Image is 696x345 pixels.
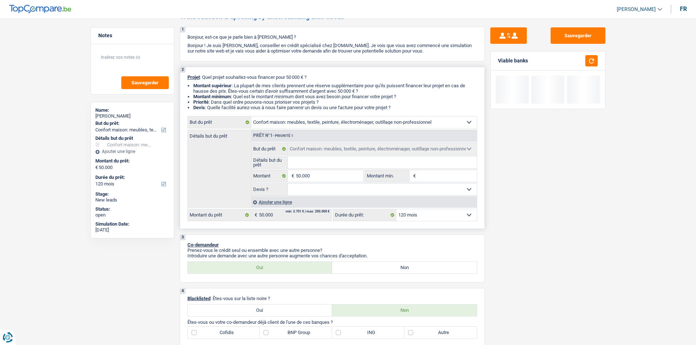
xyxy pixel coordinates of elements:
[132,80,159,85] span: Sauvegarder
[187,296,477,301] p: : Êtes-vous sur la liste noire ?
[193,83,232,88] strong: Montant supérieur
[187,74,200,80] span: Projet
[121,76,169,89] button: Sauvegarder
[333,209,396,221] label: Durée du prêt:
[193,99,477,105] li: : Dans quel ordre pouvons-nous prioriser vos projets ?
[332,327,404,338] label: ING
[95,135,170,141] div: Détails but du prêt
[251,133,295,138] div: Prêt n°1
[95,107,170,113] div: Name:
[193,94,477,99] li: : Quel est le montant minimum dont vous avez besoin pour financer votre projet ?
[95,221,170,227] div: Simulation Date:
[617,6,656,12] span: [PERSON_NAME]
[551,27,605,44] button: Sauvegarder
[260,327,332,338] label: BNP Group
[188,130,251,138] label: Détails but du prêt
[95,197,170,203] div: New leads
[680,5,687,12] div: fr
[188,304,332,316] label: Oui
[193,83,477,94] li: : La plupart de mes clients prennent une réserve supplémentaire pour qu'ils puissent financer leu...
[188,116,251,128] label: But du prêt
[332,304,477,316] label: Non
[188,262,332,273] label: Oui
[95,158,168,164] label: Montant du prêt:
[193,105,205,110] span: Devis
[611,3,662,15] a: [PERSON_NAME]
[251,157,288,168] label: Détails but du prêt
[188,209,251,221] label: Montant du prêt
[193,99,209,105] strong: Priorité
[95,206,170,212] div: Status:
[95,227,170,233] div: [DATE]
[95,113,170,119] div: [PERSON_NAME]
[288,170,296,182] span: €
[251,197,477,207] div: Ajouter une ligne
[9,5,71,14] img: TopCompare Logo
[187,242,219,248] span: Co-demandeur
[251,143,288,155] label: But du prêt
[332,262,477,273] label: Non
[273,134,293,138] span: - Priorité 1
[410,170,418,182] span: €
[498,58,528,64] div: Viable banks
[251,209,259,221] span: €
[98,32,167,39] h5: Notes
[95,120,168,126] label: But du prêt:
[187,43,477,54] p: Bonjour ! Je suis [PERSON_NAME], conseiller en crédit spécialisé chez [DOMAIN_NAME]. Je vois que ...
[180,67,186,73] div: 2
[187,74,477,80] p: : Quel projet souhaitez-vous financer pour 50 000 € ?
[95,175,168,180] label: Durée du prêt:
[187,253,477,258] p: Introduire une demande avec une autre personne augmente vos chances d'acceptation.
[188,327,260,338] label: Cofidis
[187,34,477,40] p: Bonjour, est-ce que je parle bien à [PERSON_NAME] ?
[404,327,477,338] label: Autre
[251,170,288,182] label: Montant
[365,170,410,182] label: Montant min.
[95,149,170,154] div: Ajouter une ligne
[180,27,186,32] div: 1
[193,105,477,110] li: : Quelle facilité auriez-vous à nous faire parvenir un devis ou une facture pour votre projet ?
[95,191,170,197] div: Stage:
[95,212,170,218] div: open
[180,288,186,294] div: 4
[251,184,288,195] label: Devis ?
[180,235,186,240] div: 3
[187,248,477,253] p: Prenez-vous le crédit seul ou ensemble avec une autre personne?
[95,165,98,170] span: €
[193,94,231,99] strong: Montant minimum
[187,296,210,301] span: Blacklisted
[286,210,330,213] div: min: 3.701 € / max: 200.000 €
[187,319,477,325] p: Êtes-vous ou votre co-demandeur déjà client de l'une de ces banques ?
